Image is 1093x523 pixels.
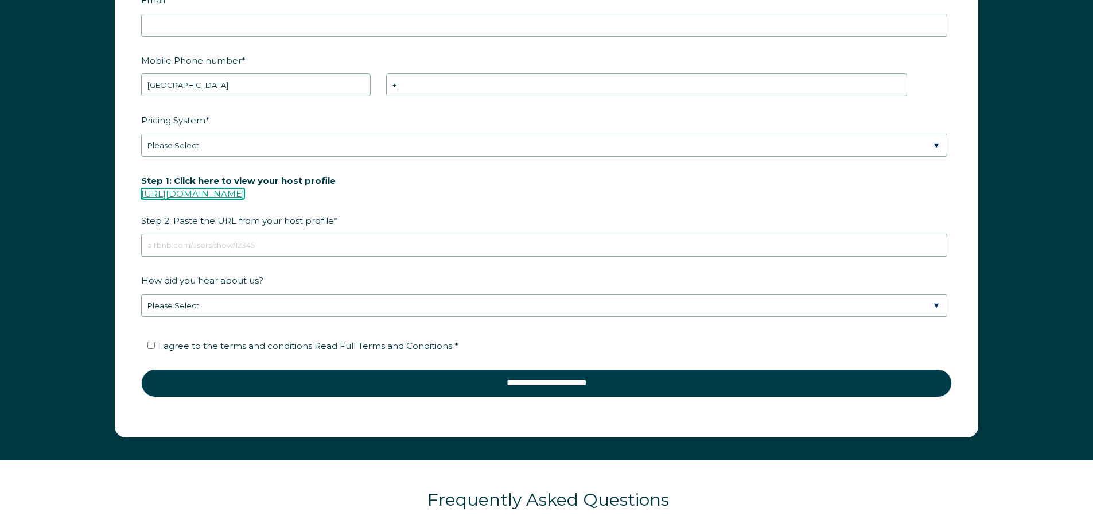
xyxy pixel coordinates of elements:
[141,172,336,230] span: Step 2: Paste the URL from your host profile
[141,172,336,189] span: Step 1: Click here to view your host profile
[141,188,244,199] a: [URL][DOMAIN_NAME]
[141,234,947,257] input: airbnb.com/users/show/12345
[427,489,669,510] span: Frequently Asked Questions
[312,340,454,351] a: Read Full Terms and Conditions
[158,340,458,351] span: I agree to the terms and conditions
[141,52,242,69] span: Mobile Phone number
[147,342,155,349] input: I agree to the terms and conditions Read Full Terms and Conditions *
[141,272,263,289] span: How did you hear about us?
[314,340,452,351] span: Read Full Terms and Conditions
[141,111,205,129] span: Pricing System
